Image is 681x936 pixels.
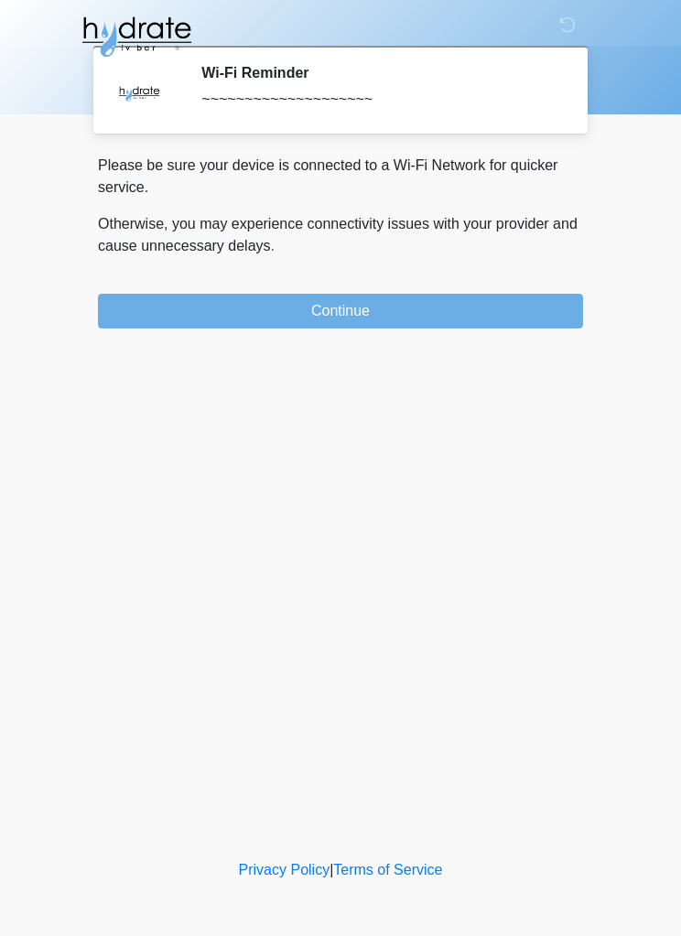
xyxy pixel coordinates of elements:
div: ~~~~~~~~~~~~~~~~~~~~ [201,89,556,111]
a: Privacy Policy [239,862,330,877]
button: Continue [98,294,583,328]
span: . [271,238,275,253]
p: Please be sure your device is connected to a Wi-Fi Network for quicker service. [98,155,583,199]
img: Agent Avatar [112,64,167,119]
a: | [330,862,333,877]
p: Otherwise, you may experience connectivity issues with your provider and cause unnecessary delays [98,213,583,257]
img: Hydrate IV Bar - Glendale Logo [80,14,193,59]
a: Terms of Service [333,862,442,877]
